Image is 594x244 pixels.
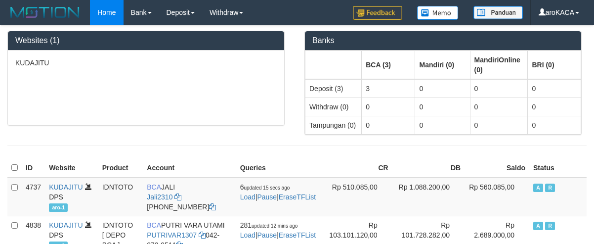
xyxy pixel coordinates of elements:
[49,221,83,229] a: KUDAJITU
[252,223,297,229] span: updated 12 mins ago
[49,203,68,212] span: aro-1
[312,36,574,45] h3: Banks
[415,79,470,98] td: 0
[320,158,392,178] th: CR
[415,98,470,116] td: 0
[199,231,206,239] a: Copy PUTRIVAR1307 to clipboard
[174,193,181,201] a: Copy Jali2310 to clipboard
[279,231,316,239] a: EraseTFList
[257,231,277,239] a: Pause
[209,203,216,211] a: Copy 6127014941 to clipboard
[470,98,528,116] td: 0
[147,183,161,191] span: BCA
[98,178,143,216] td: IDNTOTO
[22,178,45,216] td: 4737
[362,50,415,79] th: Group: activate to sort column ascending
[143,158,236,178] th: Account
[147,231,197,239] a: PUTRIVAR1307
[305,79,362,98] td: Deposit (3)
[545,184,555,192] span: Running
[22,158,45,178] th: ID
[528,79,581,98] td: 0
[392,158,465,178] th: DB
[15,58,277,68] p: KUDAJITU
[257,193,277,201] a: Pause
[533,184,543,192] span: Active
[465,178,529,216] td: Rp 560.085,00
[236,158,320,178] th: Queries
[470,50,528,79] th: Group: activate to sort column ascending
[528,116,581,134] td: 0
[528,98,581,116] td: 0
[45,158,98,178] th: Website
[305,50,362,79] th: Group: activate to sort column ascending
[240,221,298,229] span: 281
[143,178,236,216] td: JALI [PHONE_NUMBER]
[473,6,523,19] img: panduan.png
[49,183,83,191] a: KUDAJITU
[240,183,316,201] span: | |
[244,185,290,191] span: updated 15 secs ago
[147,193,172,201] a: Jali2310
[240,231,255,239] a: Load
[415,116,470,134] td: 0
[415,50,470,79] th: Group: activate to sort column ascending
[147,221,161,229] span: BCA
[392,178,465,216] td: Rp 1.088.200,00
[240,221,316,239] span: | |
[7,5,83,20] img: MOTION_logo.png
[528,50,581,79] th: Group: activate to sort column ascending
[465,158,529,178] th: Saldo
[529,158,587,178] th: Status
[353,6,402,20] img: Feedback.jpg
[305,116,362,134] td: Tampungan (0)
[240,183,290,191] span: 6
[305,98,362,116] td: Withdraw (0)
[45,178,98,216] td: DPS
[320,178,392,216] td: Rp 510.085,00
[279,193,316,201] a: EraseTFList
[362,79,415,98] td: 3
[417,6,459,20] img: Button%20Memo.svg
[362,98,415,116] td: 0
[240,193,255,201] a: Load
[362,116,415,134] td: 0
[533,222,543,230] span: Active
[470,116,528,134] td: 0
[15,36,277,45] h3: Websites (1)
[545,222,555,230] span: Running
[98,158,143,178] th: Product
[470,79,528,98] td: 0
